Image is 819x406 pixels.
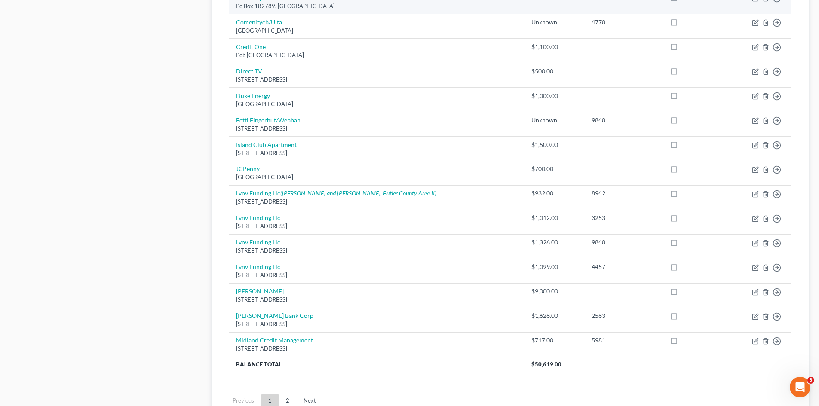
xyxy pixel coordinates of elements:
[236,125,517,133] div: [STREET_ADDRESS]
[236,214,280,221] a: Lvnv Funding Llc
[531,311,578,320] div: $1,628.00
[236,189,436,197] a: Lvnv Funding Llc([PERSON_NAME] and [PERSON_NAME], Butler County Area II)
[592,116,656,125] div: 9848
[531,336,578,345] div: $717.00
[531,361,561,368] span: $50,619.00
[531,214,578,222] div: $1,012.00
[592,311,656,320] div: 2583
[236,336,313,344] a: Midland Credit Management
[236,141,297,148] a: Island Club Apartment
[236,238,280,246] a: Lvnv Funding Llc
[229,357,524,372] th: Balance Total
[236,173,517,181] div: [GEOGRAPHIC_DATA]
[531,140,578,149] div: $1,500.00
[531,67,578,76] div: $500.00
[790,377,810,397] iframe: Intercom live chat
[236,247,517,255] div: [STREET_ADDRESS]
[236,100,517,108] div: [GEOGRAPHIC_DATA]
[236,287,284,295] a: [PERSON_NAME]
[807,377,814,384] span: 3
[236,92,270,99] a: Duke Energy
[236,2,517,10] div: Po Box 182789, [GEOGRAPHIC_DATA]
[592,18,656,27] div: 4778
[592,214,656,222] div: 3253
[236,67,262,75] a: Direct TV
[531,238,578,247] div: $1,326.00
[236,76,517,84] div: [STREET_ADDRESS]
[531,92,578,100] div: $1,000.00
[531,189,578,198] div: $932.00
[236,149,517,157] div: [STREET_ADDRESS]
[236,18,282,26] a: Comenitycb/Ulta
[531,263,578,271] div: $1,099.00
[236,312,313,319] a: [PERSON_NAME] Bank Corp
[531,18,578,27] div: Unknown
[531,43,578,51] div: $1,100.00
[236,271,517,279] div: [STREET_ADDRESS]
[592,336,656,345] div: 5981
[592,189,656,198] div: 8942
[531,116,578,125] div: Unknown
[531,165,578,173] div: $700.00
[280,189,436,197] i: ([PERSON_NAME] and [PERSON_NAME], Butler County Area II)
[531,287,578,296] div: $9,000.00
[236,27,517,35] div: [GEOGRAPHIC_DATA]
[236,263,280,270] a: Lvnv Funding Llc
[236,198,517,206] div: [STREET_ADDRESS]
[236,116,301,124] a: Fetti Fingerhut/Webban
[592,263,656,271] div: 4457
[592,238,656,247] div: 9848
[236,222,517,230] div: [STREET_ADDRESS]
[236,165,260,172] a: JCPenny
[236,296,517,304] div: [STREET_ADDRESS]
[236,51,517,59] div: Pob [GEOGRAPHIC_DATA]
[236,43,266,50] a: Credit One
[236,345,517,353] div: [STREET_ADDRESS]
[236,320,517,328] div: [STREET_ADDRESS]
